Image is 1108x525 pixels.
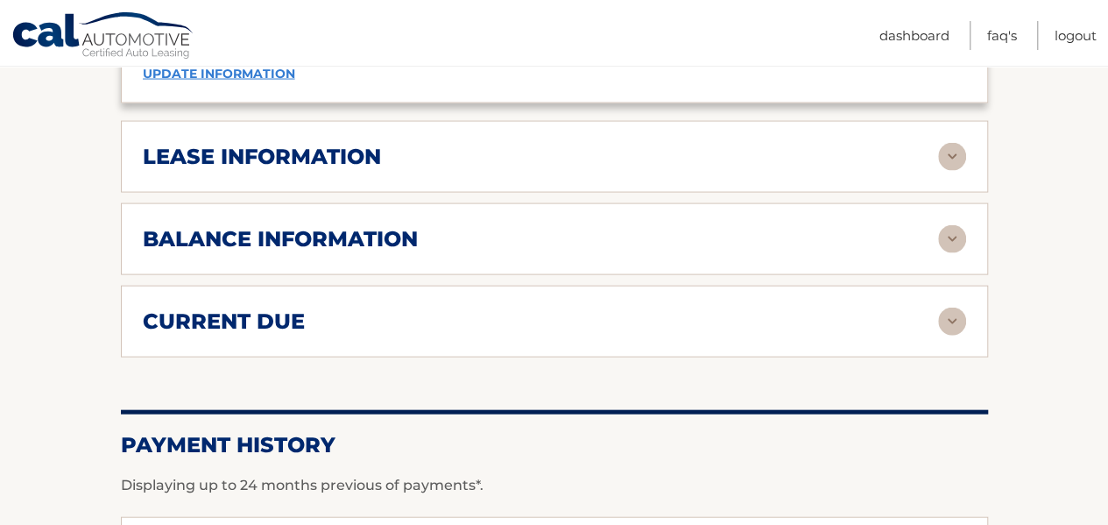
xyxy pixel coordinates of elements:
h2: lease information [143,144,381,170]
p: Displaying up to 24 months previous of payments*. [121,475,988,496]
img: accordion-rest.svg [938,308,966,336]
h2: balance information [143,226,418,252]
a: Cal Automotive [11,11,195,62]
h2: Payment History [121,432,988,458]
img: accordion-rest.svg [938,225,966,253]
a: update information [143,66,295,82]
img: accordion-rest.svg [938,143,966,171]
a: Dashboard [879,21,949,50]
a: Logout [1055,21,1097,50]
a: FAQ's [987,21,1017,50]
h2: current due [143,309,305,335]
